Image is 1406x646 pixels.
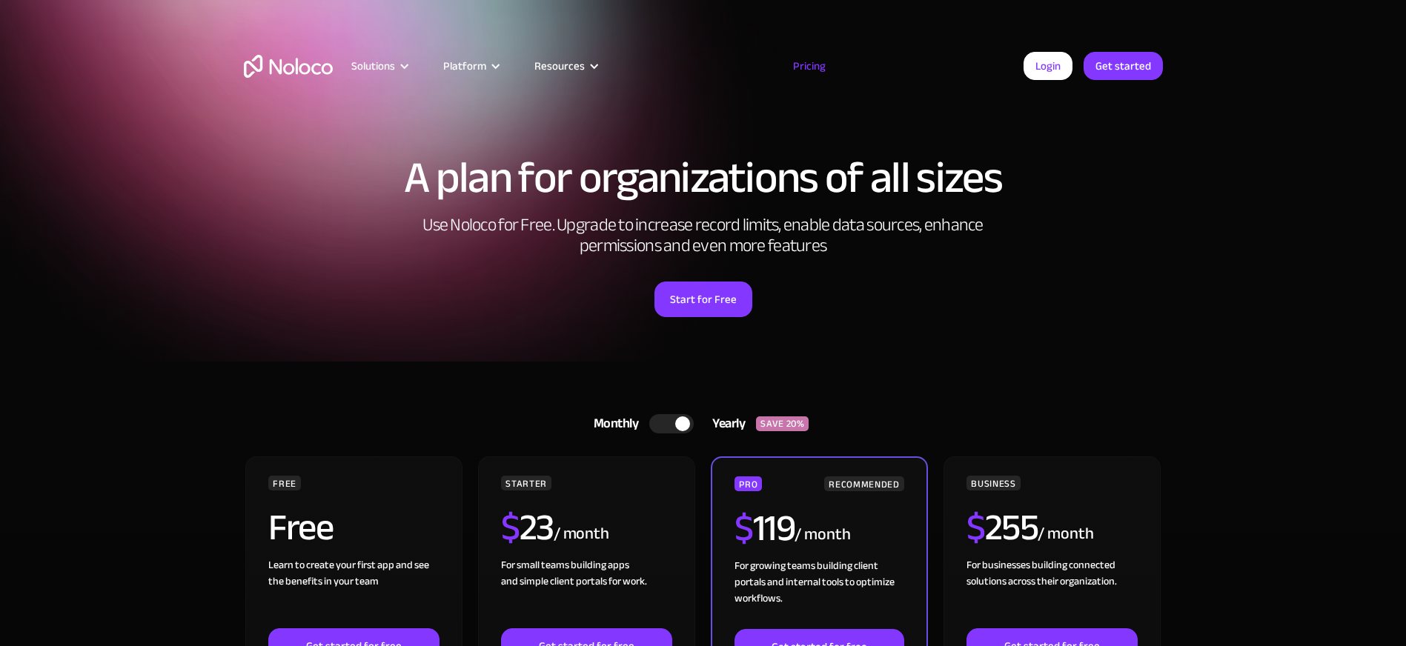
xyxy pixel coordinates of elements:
[966,476,1020,490] div: BUSINESS
[756,416,809,431] div: SAVE 20%
[268,557,439,628] div: Learn to create your first app and see the benefits in your team ‍
[734,493,753,563] span: $
[734,558,903,629] div: For growing teams building client portals and internal tools to optimize workflows.
[694,413,756,435] div: Yearly
[268,476,301,490] div: FREE
[966,493,985,562] span: $
[244,156,1163,200] h1: A plan for organizations of all sizes
[795,523,850,547] div: / month
[1024,52,1072,80] a: Login
[501,509,554,546] h2: 23
[268,509,333,546] h2: Free
[333,56,425,76] div: Solutions
[554,522,609,546] div: / month
[244,55,333,78] a: home
[534,56,585,76] div: Resources
[516,56,614,76] div: Resources
[654,282,752,317] a: Start for Free
[575,413,650,435] div: Monthly
[734,476,762,491] div: PRO
[1084,52,1163,80] a: Get started
[407,215,1000,256] h2: Use Noloco for Free. Upgrade to increase record limits, enable data sources, enhance permissions ...
[824,476,903,491] div: RECOMMENDED
[501,476,551,490] div: STARTER
[351,56,395,76] div: Solutions
[775,56,844,76] a: Pricing
[443,56,486,76] div: Platform
[966,509,1038,546] h2: 255
[1038,522,1093,546] div: / month
[501,493,520,562] span: $
[966,557,1137,628] div: For businesses building connected solutions across their organization. ‍
[425,56,516,76] div: Platform
[501,557,672,628] div: For small teams building apps and simple client portals for work. ‍
[734,510,795,547] h2: 119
